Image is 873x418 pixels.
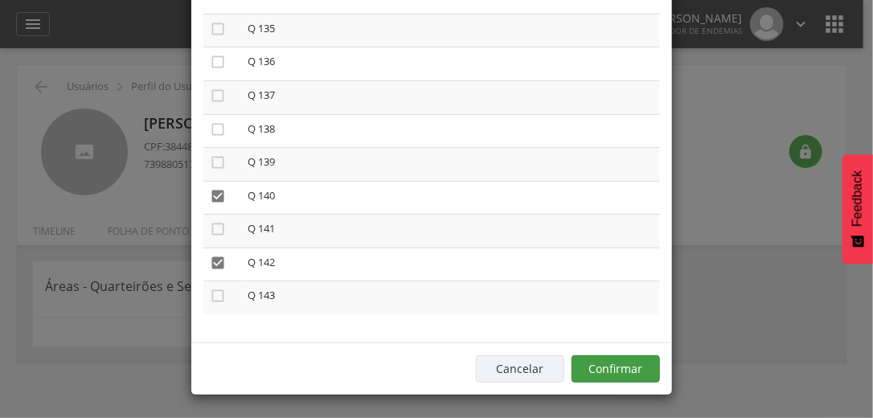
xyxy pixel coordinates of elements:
button: Feedback - Mostrar pesquisa [842,154,873,264]
i:  [210,288,226,304]
td: Q 139 [241,148,660,182]
i:  [210,21,226,37]
i:  [210,88,226,104]
td: Q 136 [241,47,660,81]
span: Feedback [850,170,865,227]
button: Cancelar [476,355,564,383]
td: Q 142 [241,248,660,281]
i:  [210,54,226,70]
i:  [210,154,226,170]
td: Q 137 [241,81,660,115]
i:  [210,188,226,204]
td: Q 141 [241,215,660,248]
button: Confirmar [572,355,660,383]
i:  [210,255,226,271]
i:  [210,121,226,137]
td: Q 143 [241,281,660,314]
td: Q 138 [241,114,660,148]
i:  [210,221,226,237]
td: Q 135 [241,14,660,47]
td: Q 140 [241,181,660,215]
